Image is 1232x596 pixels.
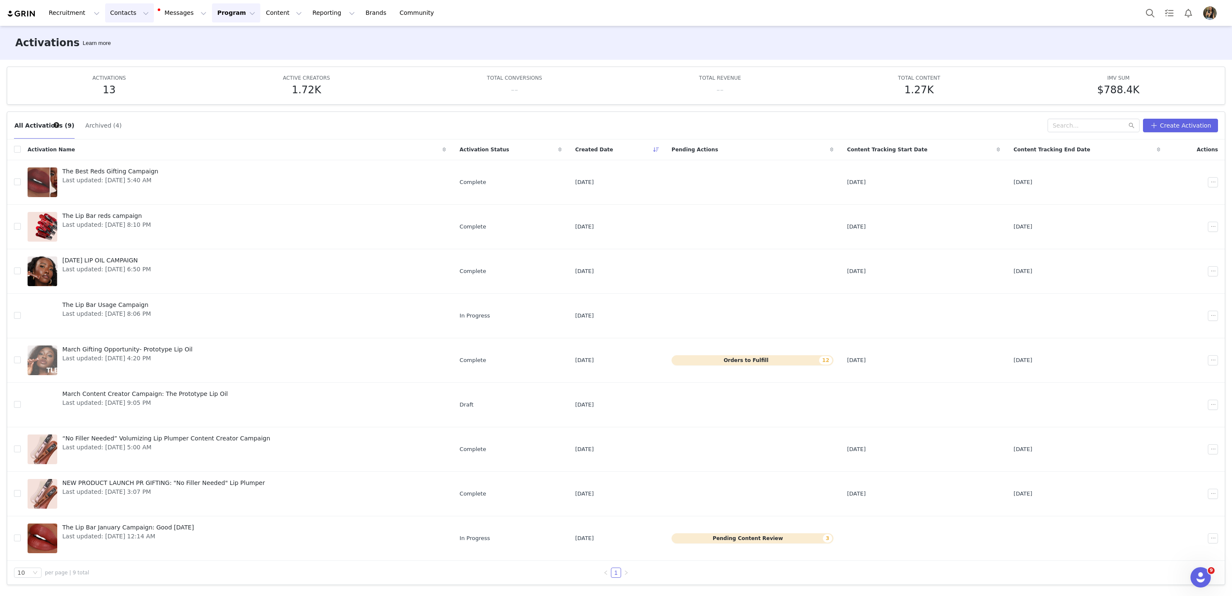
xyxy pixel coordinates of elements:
[672,146,718,153] span: Pending Actions
[28,477,446,511] a: NEW PRODUCT LAUNCH PR GIFTING: "No Filler Needed" Lip PlumperLast updated: [DATE] 3:07 PM
[1203,6,1217,20] img: 135b475a-01e6-49b6-b43e-d7f81d95f80a.png
[62,354,192,363] span: Last updated: [DATE] 4:20 PM
[1014,178,1032,187] span: [DATE]
[603,570,608,575] i: icon: left
[92,75,126,81] span: ACTIVATIONS
[85,119,122,132] button: Archived (4)
[212,3,260,22] button: Program
[575,356,594,365] span: [DATE]
[611,568,621,577] a: 1
[672,355,833,365] button: Orders to Fulfill12
[62,487,265,496] span: Last updated: [DATE] 3:07 PM
[847,146,928,153] span: Content Tracking Start Date
[62,265,151,274] span: Last updated: [DATE] 6:50 PM
[14,119,75,132] button: All Activations (9)
[62,443,270,452] span: Last updated: [DATE] 5:00 AM
[1179,3,1198,22] button: Notifications
[62,398,228,407] span: Last updated: [DATE] 9:05 PM
[847,178,866,187] span: [DATE]
[716,82,724,97] h5: --
[1190,567,1211,588] iframe: Intercom live chat
[699,75,741,81] span: TOTAL REVENUE
[1107,75,1130,81] span: IMV SUM
[292,82,321,97] h5: 1.72K
[575,267,594,276] span: [DATE]
[460,534,490,543] span: In Progress
[1014,223,1032,231] span: [DATE]
[460,356,486,365] span: Complete
[601,568,611,578] li: Previous Page
[1014,267,1032,276] span: [DATE]
[53,121,60,129] div: Tooltip anchor
[1167,141,1225,159] div: Actions
[1014,146,1090,153] span: Content Tracking End Date
[28,343,446,377] a: March Gifting Opportunity- Prototype Lip OilLast updated: [DATE] 4:20 PM
[17,568,25,577] div: 10
[28,521,446,555] a: The Lip Bar January Campaign: Good [DATE]Last updated: [DATE] 12:14 AM
[62,212,151,220] span: The Lip Bar reds campaign
[1208,567,1215,574] span: 9
[1129,123,1134,128] i: icon: search
[62,309,151,318] span: Last updated: [DATE] 8:06 PM
[1143,119,1218,132] button: Create Activation
[847,445,866,454] span: [DATE]
[1014,356,1032,365] span: [DATE]
[575,146,613,153] span: Created Date
[62,301,151,309] span: The Lip Bar Usage Campaign
[62,479,265,487] span: NEW PRODUCT LAUNCH PR GIFTING: "No Filler Needed" Lip Plumper
[62,434,270,443] span: “No Filler Needed” Volumizing Lip Plumper Content Creator Campaign
[360,3,394,22] a: Brands
[1198,6,1225,20] button: Profile
[904,82,934,97] h5: 1.27K
[62,532,194,541] span: Last updated: [DATE] 12:14 AM
[847,356,866,365] span: [DATE]
[847,490,866,498] span: [DATE]
[62,256,151,265] span: [DATE] LIP OIL CAMPAIGN
[44,3,105,22] button: Recruitment
[28,146,75,153] span: Activation Name
[460,178,486,187] span: Complete
[28,388,446,422] a: March Content Creator Campaign: The Prototype Lip OilLast updated: [DATE] 9:05 PM
[575,490,594,498] span: [DATE]
[7,10,36,18] img: grin logo
[62,220,151,229] span: Last updated: [DATE] 8:10 PM
[1097,82,1140,97] h5: $788.4K
[45,569,89,577] span: per page | 9 total
[1141,3,1160,22] button: Search
[575,401,594,409] span: [DATE]
[460,223,486,231] span: Complete
[624,570,629,575] i: icon: right
[62,345,192,354] span: March Gifting Opportunity- Prototype Lip Oil
[105,3,154,22] button: Contacts
[28,254,446,288] a: [DATE] LIP OIL CAMPAIGNLast updated: [DATE] 6:50 PM
[847,223,866,231] span: [DATE]
[511,82,518,97] h5: --
[621,568,631,578] li: Next Page
[672,533,833,543] button: Pending Content Review3
[575,445,594,454] span: [DATE]
[575,178,594,187] span: [DATE]
[460,401,474,409] span: Draft
[62,523,194,532] span: The Lip Bar January Campaign: Good [DATE]
[283,75,330,81] span: ACTIVE CREATORS
[307,3,360,22] button: Reporting
[460,267,486,276] span: Complete
[1014,445,1032,454] span: [DATE]
[1014,490,1032,498] span: [DATE]
[28,210,446,244] a: The Lip Bar reds campaignLast updated: [DATE] 8:10 PM
[28,165,446,199] a: The Best Reds Gifting CampaignLast updated: [DATE] 5:40 AM
[460,312,490,320] span: In Progress
[611,568,621,578] li: 1
[395,3,443,22] a: Community
[460,146,509,153] span: Activation Status
[33,570,38,576] i: icon: down
[28,432,446,466] a: “No Filler Needed” Volumizing Lip Plumper Content Creator CampaignLast updated: [DATE] 5:00 AM
[575,534,594,543] span: [DATE]
[460,445,486,454] span: Complete
[62,390,228,398] span: March Content Creator Campaign: The Prototype Lip Oil
[15,35,80,50] h3: Activations
[847,267,866,276] span: [DATE]
[103,82,116,97] h5: 13
[1048,119,1140,132] input: Search...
